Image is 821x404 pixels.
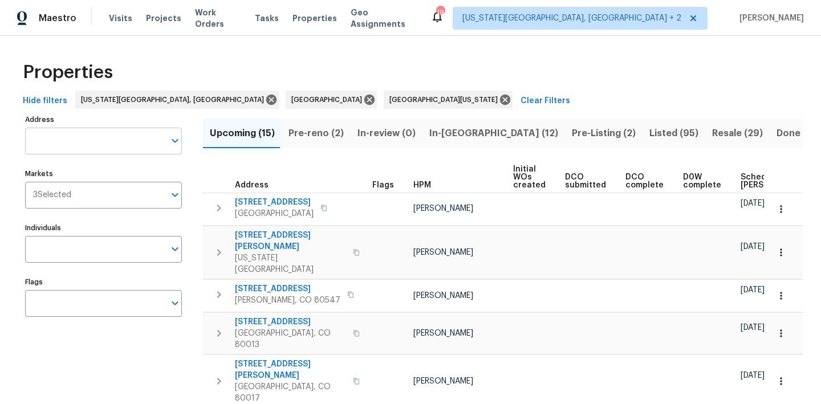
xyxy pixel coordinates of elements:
[384,91,513,109] div: [GEOGRAPHIC_DATA][US_STATE]
[436,7,444,18] div: 19
[23,67,113,78] span: Properties
[235,252,346,275] span: [US_STATE][GEOGRAPHIC_DATA]
[683,173,721,189] span: D0W complete
[146,13,181,24] span: Projects
[25,279,182,285] label: Flags
[649,125,698,141] span: Listed (95)
[741,286,765,294] span: [DATE]
[413,181,431,189] span: HPM
[255,14,279,22] span: Tasks
[167,241,183,257] button: Open
[210,125,275,141] span: Upcoming (15)
[741,372,765,379] span: [DATE]
[413,205,473,213] span: [PERSON_NAME]
[741,243,765,251] span: [DATE]
[81,94,269,105] span: [US_STATE][GEOGRAPHIC_DATA], [GEOGRAPHIC_DATA]
[25,170,182,177] label: Markets
[351,7,417,30] span: Geo Assignments
[25,225,182,231] label: Individuals
[413,329,473,337] span: [PERSON_NAME]
[741,199,765,207] span: [DATE]
[23,94,67,108] span: Hide filters
[25,116,182,123] label: Address
[235,208,314,219] span: [GEOGRAPHIC_DATA]
[741,324,765,332] span: [DATE]
[235,328,346,350] span: [GEOGRAPHIC_DATA], CO 80013
[235,381,346,404] span: [GEOGRAPHIC_DATA], CO 80017
[413,292,473,300] span: [PERSON_NAME]
[565,173,606,189] span: DCO submitted
[292,13,337,24] span: Properties
[516,91,575,112] button: Clear Filters
[389,94,502,105] span: [GEOGRAPHIC_DATA][US_STATE]
[735,13,804,24] span: [PERSON_NAME]
[462,13,681,24] span: [US_STATE][GEOGRAPHIC_DATA], [GEOGRAPHIC_DATA] + 2
[167,187,183,203] button: Open
[39,13,76,24] span: Maestro
[286,91,377,109] div: [GEOGRAPHIC_DATA]
[521,94,570,108] span: Clear Filters
[572,125,636,141] span: Pre-Listing (2)
[235,295,340,306] span: [PERSON_NAME], CO 80547
[235,316,346,328] span: [STREET_ADDRESS]
[18,91,72,112] button: Hide filters
[413,377,473,385] span: [PERSON_NAME]
[288,125,344,141] span: Pre-reno (2)
[235,230,346,252] span: [STREET_ADDRESS][PERSON_NAME]
[712,125,763,141] span: Resale (29)
[195,7,241,30] span: Work Orders
[109,13,132,24] span: Visits
[741,173,805,189] span: Scheduled [PERSON_NAME]
[413,248,473,256] span: [PERSON_NAME]
[235,181,269,189] span: Address
[429,125,558,141] span: In-[GEOGRAPHIC_DATA] (12)
[357,125,416,141] span: In-review (0)
[372,181,394,189] span: Flags
[513,165,546,189] span: Initial WOs created
[235,358,346,381] span: [STREET_ADDRESS][PERSON_NAME]
[291,94,367,105] span: [GEOGRAPHIC_DATA]
[235,197,314,208] span: [STREET_ADDRESS]
[167,133,183,149] button: Open
[235,283,340,295] span: [STREET_ADDRESS]
[75,91,279,109] div: [US_STATE][GEOGRAPHIC_DATA], [GEOGRAPHIC_DATA]
[625,173,664,189] span: DCO complete
[167,295,183,311] button: Open
[33,190,71,200] span: 3 Selected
